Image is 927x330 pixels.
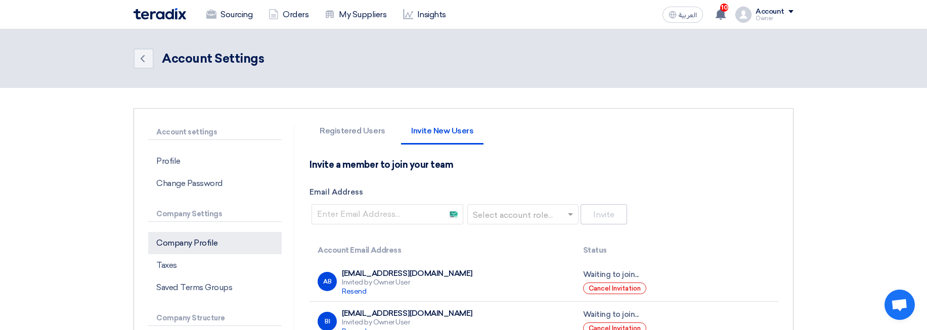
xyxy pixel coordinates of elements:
[310,159,453,170] h4: Invite a member to join your team
[148,172,282,195] p: Change Password
[395,4,454,26] a: Insights
[310,239,575,262] th: Account Email Address
[581,204,627,224] button: Invite
[401,127,483,145] li: Invite New Users
[318,272,337,291] div: AB
[148,276,282,299] p: Saved Terms Groups
[663,7,703,23] button: العربية
[310,186,779,198] label: Email Address
[312,204,463,224] input: Enter Email Address...
[679,12,697,19] span: العربية
[198,4,260,26] a: Sourcing
[575,239,779,262] th: Status
[756,8,784,16] div: Account
[885,290,915,320] a: Open chat
[342,287,366,296] span: Resend
[148,311,282,326] p: Company Structure
[148,232,282,254] p: Company Profile
[134,8,186,20] img: Teradix logo
[583,269,771,280] div: Waiting to join...
[583,309,771,320] div: Waiting to join...
[342,278,473,296] div: Invited by Owner User
[720,4,728,12] span: 10
[148,125,282,140] p: Account settings
[583,282,646,294] button: Cancel Invitation
[310,127,395,145] li: Registered Users
[317,4,394,26] a: My Suppliers
[162,50,264,68] div: Account Settings
[148,150,282,172] p: Profile
[342,269,473,278] div: [EMAIL_ADDRESS][DOMAIN_NAME]
[735,7,752,23] img: profile_test.png
[342,309,473,318] div: [EMAIL_ADDRESS][DOMAIN_NAME]
[148,207,282,222] p: Company Settings
[260,4,317,26] a: Orders
[756,16,793,21] div: Owner
[148,254,282,276] p: Taxes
